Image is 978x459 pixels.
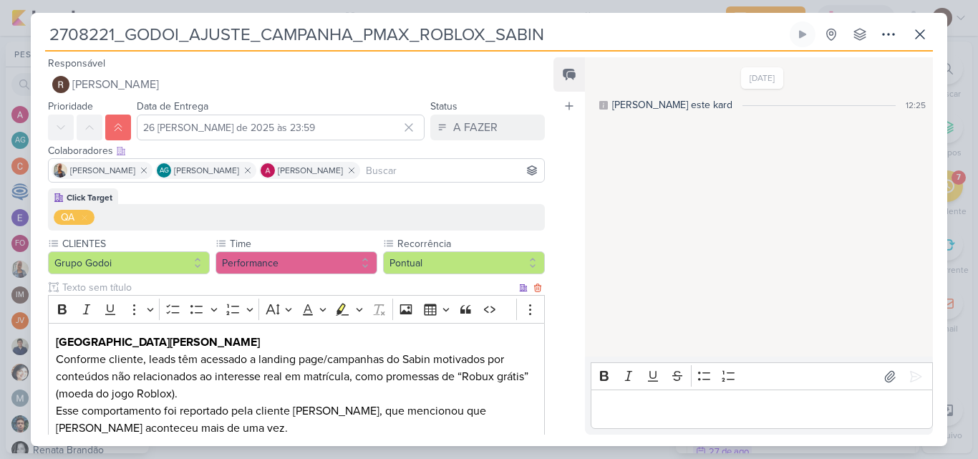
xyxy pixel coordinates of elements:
[453,119,498,136] div: A FAZER
[216,251,377,274] button: Performance
[137,115,425,140] input: Select a date
[591,390,933,429] div: Editor editing area: main
[48,57,105,69] label: Responsável
[52,76,69,93] img: Rafael Dornelles
[430,115,545,140] button: A FAZER
[591,362,933,390] div: Editor toolbar
[59,280,516,295] input: Texto sem título
[61,236,210,251] label: CLIENTES
[61,210,74,225] div: QA
[157,163,171,178] div: Aline Gimenez Graciano
[48,295,545,323] div: Editor toolbar
[70,164,135,177] span: [PERSON_NAME]
[53,163,67,178] img: Iara Santos
[383,251,545,274] button: Pontual
[137,100,208,112] label: Data de Entrega
[160,168,169,175] p: AG
[56,335,260,349] strong: [GEOGRAPHIC_DATA][PERSON_NAME]
[612,97,732,112] div: [PERSON_NAME] este kard
[261,163,275,178] img: Alessandra Gomes
[72,76,159,93] span: [PERSON_NAME]
[48,72,545,97] button: [PERSON_NAME]
[906,99,926,112] div: 12:25
[67,191,112,204] div: Click Target
[396,236,545,251] label: Recorrência
[797,29,808,40] div: Ligar relógio
[48,251,210,274] button: Grupo Godoi
[45,21,787,47] input: Kard Sem Título
[48,100,93,112] label: Prioridade
[430,100,457,112] label: Status
[278,164,343,177] span: [PERSON_NAME]
[56,351,537,437] p: Conforme cliente, leads têm acessado a landing page/campanhas do Sabin motivados por conteúdos nã...
[228,236,377,251] label: Time
[48,143,545,158] div: Colaboradores
[174,164,239,177] span: [PERSON_NAME]
[363,162,541,179] input: Buscar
